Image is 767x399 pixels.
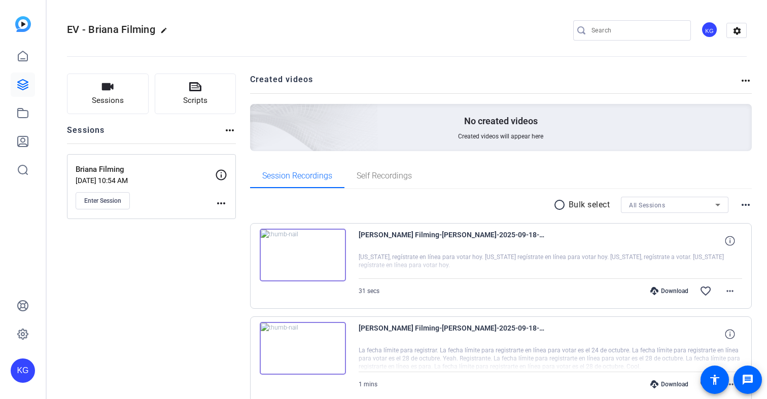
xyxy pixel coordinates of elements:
span: Sessions [92,95,124,106]
span: Self Recordings [357,172,412,180]
mat-icon: edit [160,27,172,39]
span: Scripts [183,95,207,106]
input: Search [591,24,683,37]
mat-icon: more_horiz [740,75,752,87]
p: Bulk select [569,199,610,211]
span: Created videos will appear here [458,132,543,140]
img: thumb-nail [260,322,346,375]
span: Enter Session [84,197,121,205]
p: [DATE] 10:54 AM [76,176,215,185]
h2: Created videos [250,74,740,93]
span: [PERSON_NAME] Filming-[PERSON_NAME]-2025-09-18-16-11-21-024-0 [359,229,546,253]
mat-icon: favorite_border [700,378,712,390]
span: Session Recordings [262,172,332,180]
button: Enter Session [76,192,130,209]
span: EV - Briana Filming [67,23,155,35]
div: KG [11,358,35,383]
mat-icon: more_horiz [215,197,227,209]
div: Download [645,287,693,295]
img: thumb-nail [260,229,346,281]
div: KG [701,21,718,38]
mat-icon: settings [727,23,747,39]
mat-icon: message [742,374,754,386]
span: [PERSON_NAME] Filming-[PERSON_NAME]-2025-09-18-16-08-43-997-0 [359,322,546,346]
img: Creted videos background [136,4,378,224]
mat-icon: radio_button_unchecked [553,199,569,211]
span: 31 secs [359,287,379,295]
span: All Sessions [629,202,665,209]
p: Briana Filming [76,164,215,175]
mat-icon: more_horiz [724,285,736,297]
h2: Sessions [67,124,105,143]
button: Sessions [67,74,149,114]
mat-icon: more_horiz [724,378,736,390]
span: 1 mins [359,381,377,388]
button: Scripts [155,74,236,114]
mat-icon: more_horiz [224,124,236,136]
ngx-avatar: Kristen Grosshans [701,21,719,39]
mat-icon: more_horiz [740,199,752,211]
mat-icon: favorite_border [700,285,712,297]
p: No created videos [464,115,538,127]
mat-icon: accessibility [709,374,721,386]
div: Download [645,380,693,388]
img: blue-gradient.svg [15,16,31,32]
